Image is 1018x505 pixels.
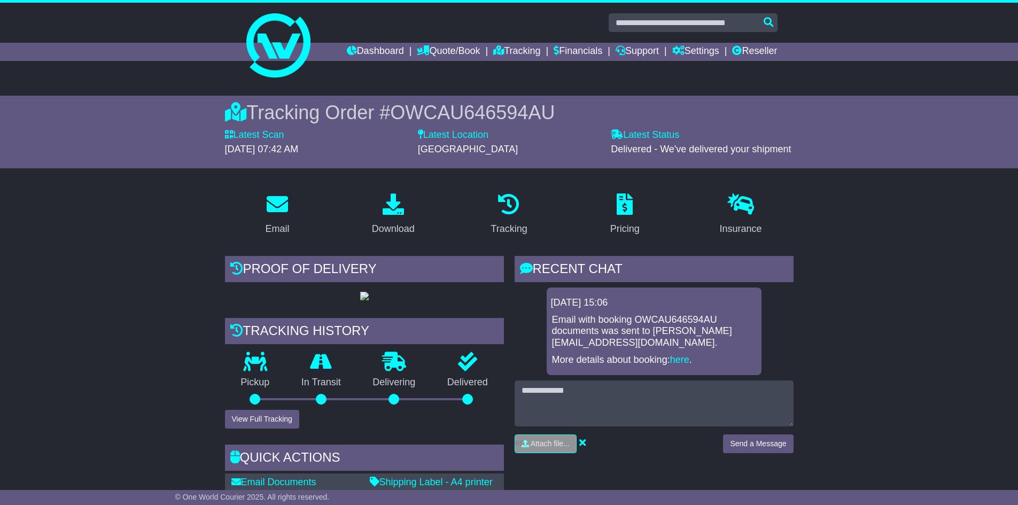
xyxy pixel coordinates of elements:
[285,377,357,389] p: In Transit
[732,43,777,61] a: Reseller
[418,144,518,154] span: [GEOGRAPHIC_DATA]
[258,190,296,240] a: Email
[265,222,289,236] div: Email
[493,43,540,61] a: Tracking
[225,410,299,429] button: View Full Tracking
[720,222,762,236] div: Insurance
[231,477,316,487] a: Email Documents
[611,144,791,154] span: Delivered - We've delivered your shipment
[225,144,299,154] span: [DATE] 07:42 AM
[616,43,659,61] a: Support
[713,190,769,240] a: Insurance
[225,318,504,347] div: Tracking history
[360,292,369,300] img: GetPodImage
[365,190,422,240] a: Download
[672,43,719,61] a: Settings
[551,297,757,309] div: [DATE] 15:06
[347,43,404,61] a: Dashboard
[225,101,794,124] div: Tracking Order #
[552,354,756,366] p: More details about booking: .
[390,102,555,123] span: OWCAU646594AU
[491,222,527,236] div: Tracking
[417,43,480,61] a: Quote/Book
[225,445,504,473] div: Quick Actions
[225,377,286,389] p: Pickup
[610,222,640,236] div: Pricing
[515,256,794,285] div: RECENT CHAT
[723,434,793,453] button: Send a Message
[670,354,689,365] a: here
[370,477,493,487] a: Shipping Label - A4 printer
[552,314,756,349] p: Email with booking OWCAU646594AU documents was sent to [PERSON_NAME][EMAIL_ADDRESS][DOMAIN_NAME].
[484,190,534,240] a: Tracking
[603,190,647,240] a: Pricing
[418,129,488,141] label: Latest Location
[611,129,679,141] label: Latest Status
[225,129,284,141] label: Latest Scan
[175,493,330,501] span: © One World Courier 2025. All rights reserved.
[225,256,504,285] div: Proof of Delivery
[372,222,415,236] div: Download
[431,377,504,389] p: Delivered
[357,377,432,389] p: Delivering
[554,43,602,61] a: Financials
